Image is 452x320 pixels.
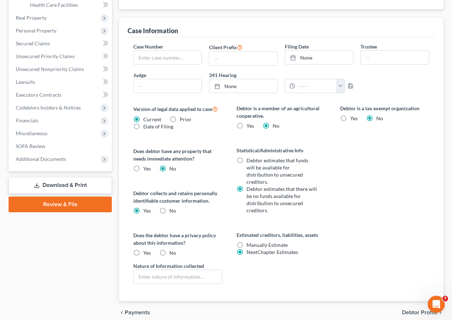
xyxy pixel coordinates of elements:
[143,123,173,129] span: Date of Filing
[361,51,429,64] input: --
[143,166,151,172] span: Yes
[16,66,84,72] span: Unsecured Nonpriority Claims
[247,242,288,248] span: Manually Estimate
[133,232,222,247] label: Does the debtor have a privacy policy about this information?
[16,92,61,98] span: Executory Contracts
[133,147,222,162] label: Does debtor have any property that needs immediate attention?
[402,310,438,315] span: Debtor Profile
[295,79,337,93] input: -- : --
[134,79,202,93] input: --
[119,310,125,315] i: chevron_left
[30,2,78,8] span: Health Care Facilities
[133,262,204,270] label: Nature of Information collected
[16,143,45,149] span: SOFA Review
[247,123,254,129] span: Yes
[10,37,112,50] a: Secured Claims
[285,51,353,64] a: None
[247,186,317,213] span: Debtor estimates that there will be no funds available for distribution to unsecured creditors.
[133,43,163,50] label: Case Number
[273,123,279,129] span: No
[128,26,178,35] div: Case Information
[133,105,222,113] label: Version of legal data applied to case
[402,310,443,315] button: Debtor Profile chevron_right
[16,105,81,111] span: Codebtors Insiders & Notices
[247,249,298,255] span: NextChapter Estimates
[285,43,309,50] label: Filing Date
[9,197,112,212] a: Review & File
[428,296,445,313] iframe: Intercom live chat
[143,208,151,214] span: Yes
[340,105,429,112] label: Debtor is a tax exempt organization
[209,52,277,65] input: --
[209,79,277,93] a: None
[16,15,46,21] span: Real Property
[119,310,150,315] button: chevron_left Payments
[9,177,112,194] a: Download & Print
[133,189,222,204] label: Debtor collects and retains personally identifiable customer information.
[143,250,151,256] span: Yes
[350,115,358,121] span: Yes
[237,105,326,120] label: Debtor is a member of an agricultural cooperative.
[133,71,146,79] label: Judge
[16,27,56,34] span: Personal Property
[134,270,222,284] input: Enter nature of information...
[125,310,150,315] span: Payments
[16,130,48,136] span: Miscellaneous
[16,117,38,123] span: Financials
[180,116,192,122] span: Prior
[16,40,50,46] span: Secured Claims
[16,156,66,162] span: Additional Documents
[16,79,35,85] span: Lawsuits
[247,157,308,185] span: Debtor estimates that funds will be available for distribution to unsecured creditors.
[16,53,75,59] span: Unsecured Priority Claims
[143,116,161,122] span: Current
[376,115,383,121] span: No
[10,88,112,101] a: Executory Contracts
[134,51,202,64] input: Enter case number...
[169,208,176,214] span: No
[10,50,112,63] a: Unsecured Priority Claims
[237,147,326,154] label: Statistical/Administrative Info
[442,296,448,301] span: 7
[205,71,357,79] label: 341 Hearing
[10,63,112,76] a: Unsecured Nonpriority Claims
[169,250,176,256] span: No
[209,43,243,51] label: Client Prefix
[169,166,176,172] span: No
[237,231,326,239] label: Estimated creditors, liabilities, assets
[10,76,112,88] a: Lawsuits
[361,43,377,50] label: Trustee
[10,140,112,153] a: SOFA Review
